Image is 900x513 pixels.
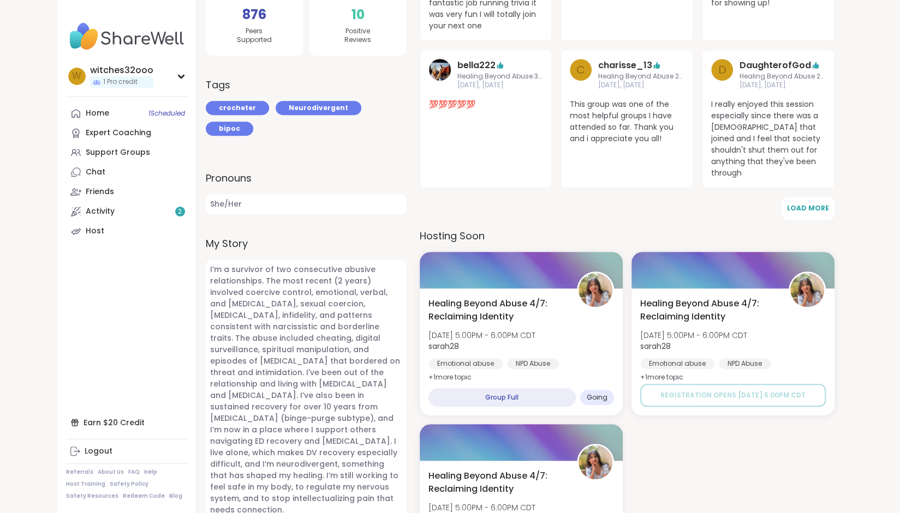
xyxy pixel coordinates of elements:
[457,72,543,81] span: Healing Beyond Abuse 3/7: Releasing Self-Blame
[98,468,124,476] a: About Us
[128,468,140,476] a: FAQ
[66,202,188,221] a: Activity2
[351,5,365,25] span: 10
[640,384,826,407] button: Registration opens [DATE] 5:00PM CDT
[598,81,684,90] span: [DATE], [DATE]
[740,72,825,81] span: Healing Beyond Abuse 2/7: Trauma Responses
[86,147,150,158] div: Support Groups
[219,103,256,113] span: crocheter
[711,99,825,179] span: I really enjoyed this session especially since there was a [DEMOGRAPHIC_DATA] that joined and I f...
[86,108,109,119] div: Home
[66,182,188,202] a: Friends
[428,330,535,341] span: [DATE] 5:00PM - 6:00PM CDT
[66,17,188,56] img: ShareWell Nav Logo
[579,273,612,307] img: sarah28
[242,5,266,25] span: 876
[66,162,188,182] a: Chat
[66,413,188,432] div: Earn $20 Credit
[237,27,272,45] span: Peers Supported
[428,388,576,407] div: Group Full
[178,207,182,216] span: 2
[598,72,684,81] span: Healing Beyond Abuse 2/7: Trauma Responses
[110,480,148,488] a: Safety Policy
[428,469,565,496] span: Healing Beyond Abuse 4/7: Reclaiming Identity
[711,59,733,90] a: D
[66,492,118,500] a: Safety Resources
[640,297,777,323] span: Healing Beyond Abuse 4/7: Reclaiming Identity
[219,124,240,134] span: bipoc
[429,59,451,90] a: bella222
[103,77,138,87] span: 1 Pro credit
[85,446,112,457] div: Logout
[169,492,182,500] a: Blog
[86,128,151,138] div: Expert Coaching
[206,236,407,251] label: My Story
[72,69,81,83] span: w
[86,206,115,217] div: Activity
[640,330,747,341] span: [DATE] 5:00PM - 6:00PM CDT
[507,358,559,369] div: NPD Abuse
[144,468,157,476] a: Help
[457,59,496,72] a: bella222
[206,194,407,214] span: She/Her
[718,62,726,78] span: D
[457,81,543,90] span: [DATE], [DATE]
[420,228,835,243] h3: Hosting Soon
[640,358,714,369] div: Emotional abuse
[740,81,825,90] span: [DATE], [DATE]
[206,171,407,185] label: Pronouns
[86,186,114,197] div: Friends
[598,59,652,72] a: charisse_13
[66,442,188,461] a: Logout
[86,226,104,237] div: Host
[66,104,188,123] a: Home1Scheduled
[790,273,824,307] img: sarah28
[66,480,105,488] a: Host Training
[429,59,451,81] img: bella222
[66,123,188,143] a: Expert Coaching
[86,167,105,178] div: Chat
[640,341,671,352] b: sarah28
[719,358,771,369] div: NPD Abuse
[429,99,543,110] span: 💯💯💯💯💯
[148,109,185,118] span: 1 Scheduled
[579,445,612,479] img: sarah28
[289,103,348,113] span: Neurodivergent
[740,59,811,72] a: DaughterofGod
[428,358,503,369] div: Emotional abuse
[428,297,565,323] span: Healing Beyond Abuse 4/7: Reclaiming Identity
[66,221,188,241] a: Host
[782,197,835,220] button: Load More
[587,393,607,402] span: Going
[570,99,684,144] span: This group was one of the most helpful groups I have attended so far. Thank you and i appreciate ...
[576,62,585,78] span: c
[787,203,829,213] span: Load More
[90,64,153,76] div: witches32ooo
[66,468,93,476] a: Referrals
[428,341,459,352] b: sarah28
[123,492,165,500] a: Redeem Code
[66,143,188,162] a: Support Groups
[344,27,371,45] span: Positive Reviews
[660,390,806,400] span: Registration opens [DATE] 5:00PM CDT
[206,77,230,92] h3: Tags
[428,502,535,513] span: [DATE] 5:00PM - 6:00PM CDT
[570,59,592,90] a: c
